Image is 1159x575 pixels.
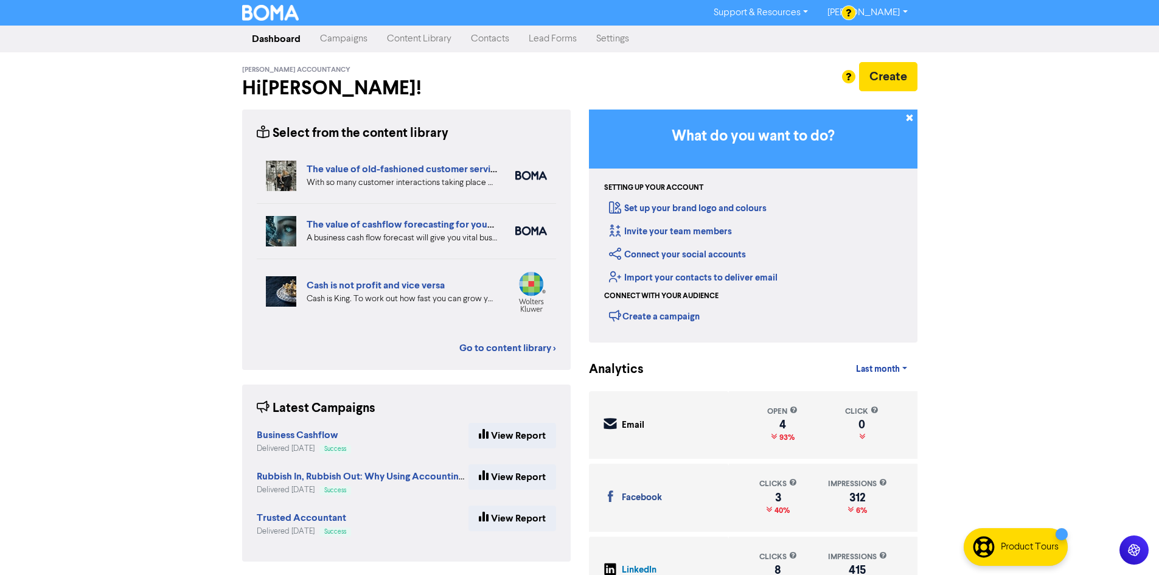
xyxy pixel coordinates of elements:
[515,226,547,235] img: boma_accounting
[459,341,556,355] a: Go to content library >
[242,5,299,21] img: BOMA Logo
[609,203,767,214] a: Set up your brand logo and colours
[257,514,346,523] a: Trusted Accountant
[468,506,556,531] a: View Report
[828,493,887,503] div: 312
[257,526,351,537] div: Delivered [DATE]
[461,27,519,51] a: Contacts
[307,163,592,175] a: The value of old-fashioned customer service: getting data insights
[257,399,375,418] div: Latest Campaigns
[828,565,887,575] div: 415
[257,472,563,482] a: Rubbish In, Rubbish Out: Why Using Accounting Software (Duplicated)
[759,565,797,575] div: 8
[257,470,563,483] strong: Rubbish In, Rubbish Out: Why Using Accounting Software (Duplicated)
[856,364,900,375] span: Last month
[607,128,899,145] h3: What do you want to do?
[468,423,556,448] a: View Report
[468,464,556,490] a: View Report
[609,249,746,260] a: Connect your social accounts
[622,491,662,505] div: Facebook
[609,226,732,237] a: Invite your team members
[324,487,346,493] span: Success
[589,360,628,379] div: Analytics
[604,291,719,302] div: Connect with your audience
[589,110,917,343] div: Getting Started in BOMA
[777,433,795,442] span: 93%
[307,218,531,231] a: The value of cashflow forecasting for your business
[759,493,797,503] div: 3
[854,506,867,515] span: 6%
[845,406,879,417] div: click
[704,3,818,23] a: Support & Resources
[622,419,644,433] div: Email
[609,307,700,325] div: Create a campaign
[324,446,346,452] span: Success
[586,27,639,51] a: Settings
[759,551,797,563] div: clicks
[377,27,461,51] a: Content Library
[772,506,790,515] span: 40%
[307,279,445,291] a: Cash is not profit and vice versa
[242,77,571,100] h2: Hi [PERSON_NAME] !
[257,512,346,524] strong: Trusted Accountant
[257,431,338,441] a: Business Cashflow
[515,271,547,312] img: wolterskluwer
[828,478,887,490] div: impressions
[767,406,798,417] div: open
[818,3,917,23] a: [PERSON_NAME]
[859,62,917,91] button: Create
[845,420,879,430] div: 0
[257,443,351,455] div: Delivered [DATE]
[759,478,797,490] div: clicks
[310,27,377,51] a: Campaigns
[242,27,310,51] a: Dashboard
[242,66,350,74] span: [PERSON_NAME] Accountancy
[257,484,468,496] div: Delivered [DATE]
[515,171,547,180] img: boma
[324,529,346,535] span: Success
[604,183,703,193] div: Setting up your account
[307,293,497,305] div: Cash is King. To work out how fast you can grow your business, you need to look at your projected...
[609,272,778,284] a: Import your contacts to deliver email
[307,176,497,189] div: With so many customer interactions taking place online, your online customer service has to be fi...
[828,551,887,563] div: impressions
[257,124,448,143] div: Select from the content library
[846,357,917,382] a: Last month
[257,429,338,441] strong: Business Cashflow
[1098,517,1159,575] iframe: Chat Widget
[767,420,798,430] div: 4
[307,232,497,245] div: A business cash flow forecast will give you vital business intelligence to help you scenario-plan...
[519,27,586,51] a: Lead Forms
